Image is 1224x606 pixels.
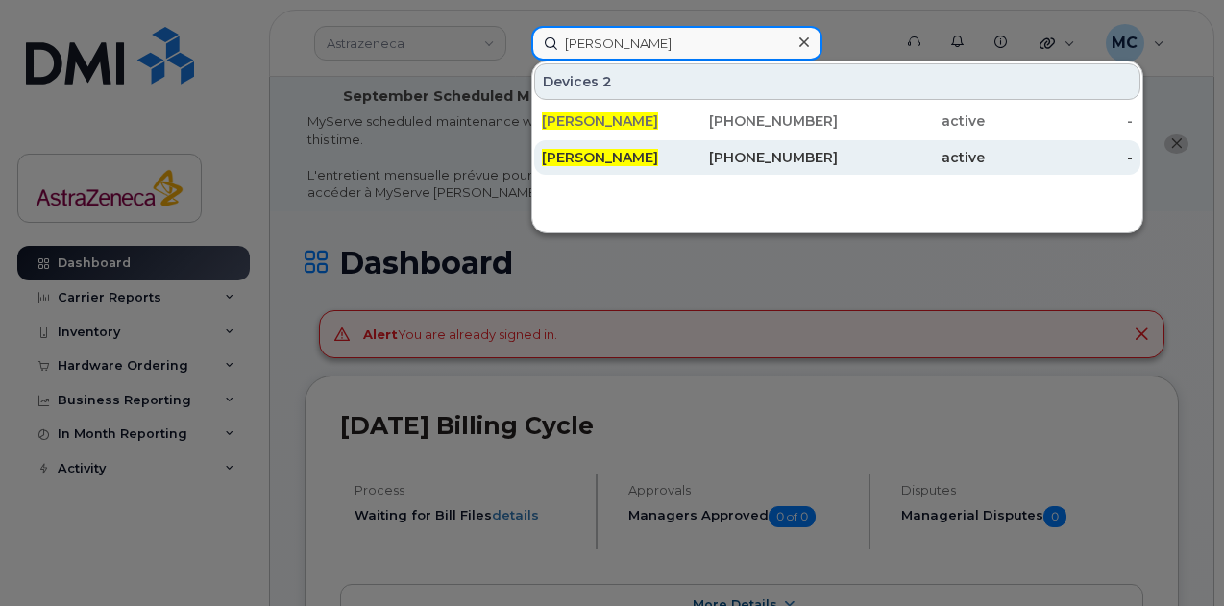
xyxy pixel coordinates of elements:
div: active [838,148,986,167]
div: - [985,111,1133,131]
div: active [838,111,986,131]
a: [PERSON_NAME][PHONE_NUMBER]active- [534,104,1140,138]
a: [PERSON_NAME][PHONE_NUMBER]active- [534,140,1140,175]
span: [PERSON_NAME] [542,112,658,130]
div: [PHONE_NUMBER] [690,148,838,167]
span: 2 [602,72,612,91]
div: [PHONE_NUMBER] [690,111,838,131]
div: Devices [534,63,1140,100]
div: - [985,148,1133,167]
span: [PERSON_NAME] [542,149,658,166]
